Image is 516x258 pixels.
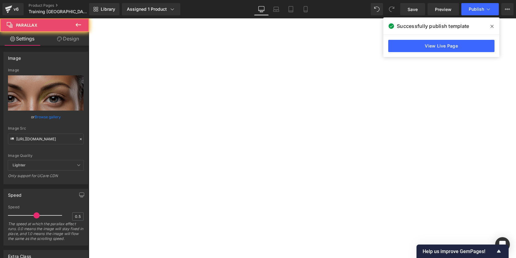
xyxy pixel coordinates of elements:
a: v6 [2,3,24,15]
button: More [501,3,514,15]
b: Lighter [13,163,25,167]
a: View Live Page [388,40,495,52]
button: Show survey - Help us improve GemPages! [423,248,502,255]
div: Image Src [8,126,84,131]
a: New Library [89,3,119,15]
div: Speed [8,189,21,198]
a: Browse gallery [35,112,61,122]
a: Tablet [283,3,298,15]
span: Library [101,6,115,12]
div: The speed at which the parallax effect runs. 0.0 means the image will stay fixed in place, and 1.... [8,222,84,245]
div: Image Quality [8,154,84,158]
button: Redo [385,3,398,15]
span: Help us improve GemPages! [423,249,495,254]
span: Preview [435,6,451,13]
div: Image [8,52,21,61]
a: Product Pages [29,3,99,8]
span: Parallax [16,23,37,28]
a: Laptop [269,3,283,15]
div: or [8,114,84,120]
button: Undo [371,3,383,15]
span: Successfully publish template [397,22,469,30]
a: Preview [428,3,459,15]
a: Design [46,32,90,46]
div: Open Intercom Messenger [495,237,510,252]
span: Publish [469,7,484,12]
a: Mobile [298,3,313,15]
div: Only support for UCare CDN [8,173,84,182]
div: v6 [12,5,20,13]
div: Speed [8,205,84,209]
div: Image [8,68,84,72]
span: Training [GEOGRAPHIC_DATA] [29,9,88,14]
button: Publish [461,3,499,15]
input: Link [8,134,84,144]
a: Desktop [254,3,269,15]
div: Assigned 1 Product [127,6,175,12]
span: Save [408,6,418,13]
